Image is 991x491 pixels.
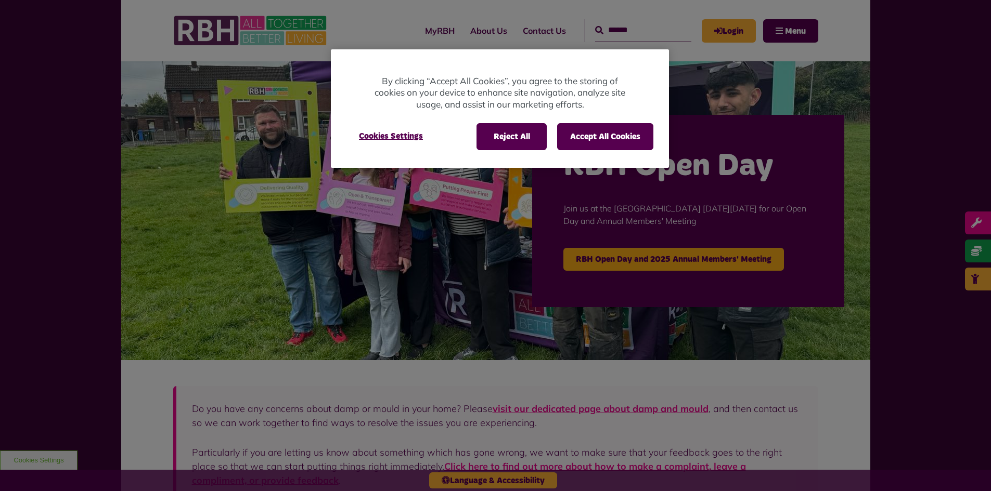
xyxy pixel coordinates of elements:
[477,123,547,150] button: Reject All
[557,123,653,150] button: Accept All Cookies
[331,49,669,168] div: Privacy
[331,49,669,168] div: Cookie banner
[346,123,435,149] button: Cookies Settings
[372,75,627,111] p: By clicking “Accept All Cookies”, you agree to the storing of cookies on your device to enhance s...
